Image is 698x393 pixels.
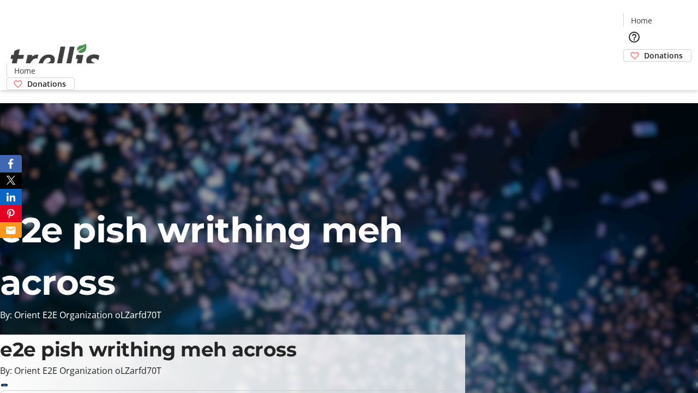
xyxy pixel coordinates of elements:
a: Donations [7,78,75,90]
a: Home [7,65,42,76]
span: Home [631,15,652,26]
button: Cart [623,62,645,84]
span: Donations [27,78,66,90]
a: Home [624,15,659,26]
span: Home [14,65,35,76]
button: Help [623,26,645,48]
img: Orient E2E Organization oLZarfd70T's Logo [7,32,104,86]
span: Donations [644,50,683,61]
a: Donations [623,49,691,62]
